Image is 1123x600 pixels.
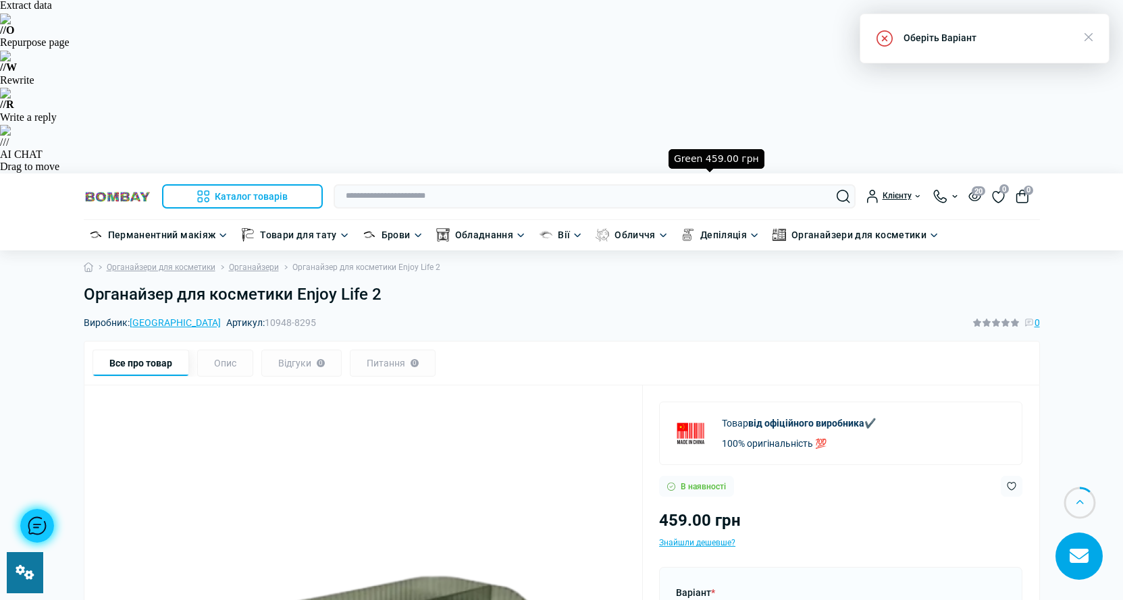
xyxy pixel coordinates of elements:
img: Брови [363,228,376,242]
button: 20 [968,190,981,202]
div: Питання [350,350,436,377]
img: BOMBAY [84,190,151,203]
span: 459.00 грн [659,511,741,530]
li: Органайзер для косметики Enjoy Life 2 [279,261,440,274]
span: Артикул: [226,318,316,327]
nav: breadcrumb [84,250,1040,285]
a: [GEOGRAPHIC_DATA] [130,317,221,328]
span: 0 [999,184,1009,194]
p: 100% оригінальність 💯 [722,436,876,451]
a: Брови [382,227,411,242]
button: Каталог товарів [162,184,323,209]
a: Обличчя [615,227,656,242]
div: В наявності [659,476,734,497]
a: 0 [992,188,1005,203]
img: Обладнання [436,228,450,242]
a: Перманентний макіяж [108,227,216,242]
img: Органайзери для косметики [773,228,786,242]
span: 0 [1035,315,1040,330]
button: 0 [1016,190,1029,203]
a: Органайзери [229,261,279,274]
span: 10948-8295 [265,317,316,328]
h1: Органайзер для косметики Enjoy Life 2 [84,285,1040,304]
button: Search [837,190,850,203]
span: Знайшли дешевше? [659,538,735,547]
img: Вії [539,228,552,242]
div: Опис [197,350,253,377]
a: Товари для тату [260,227,336,242]
button: Wishlist button [1001,476,1022,497]
img: Товари для тату [241,228,255,242]
span: 20 [972,186,985,196]
a: Вії [558,227,570,242]
a: Обладнання [455,227,514,242]
p: Товар ✔️ [722,416,876,431]
a: Органайзери для косметики [107,261,215,274]
b: від офіційного виробника [748,418,864,429]
a: Депіляція [700,227,747,242]
img: Обличчя [596,228,609,242]
img: Депіляція [681,228,695,242]
div: Все про товар [93,350,189,377]
img: China [671,413,711,454]
a: Органайзери для косметики [791,227,926,242]
label: Варіант [676,585,715,600]
span: 0 [1024,186,1033,195]
img: Перманентний макіяж [89,228,103,242]
span: Виробник: [84,318,221,327]
div: Відгуки [261,350,342,377]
